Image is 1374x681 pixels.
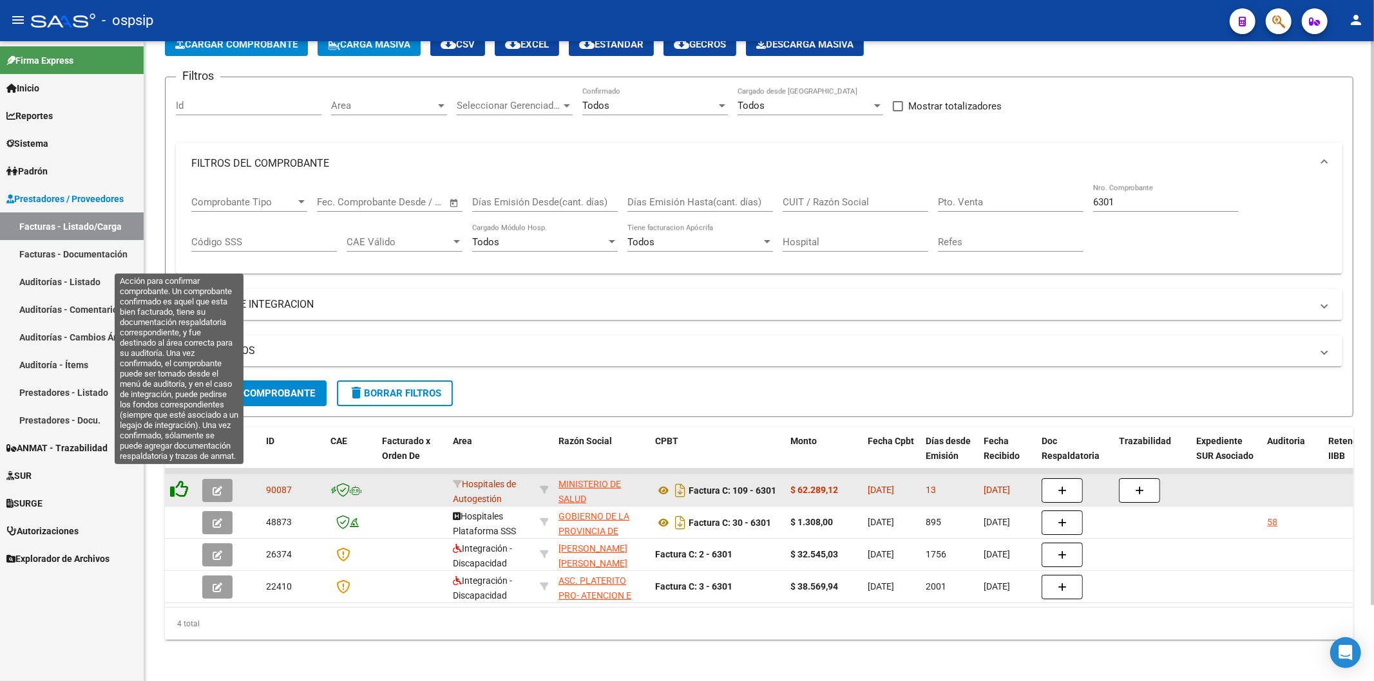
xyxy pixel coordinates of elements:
span: Todos [582,100,609,111]
button: EXCEL [495,33,559,56]
span: Area [453,436,472,446]
input: Fecha inicio [317,196,369,208]
div: FILTROS DEL COMPROBANTE [176,184,1342,274]
mat-icon: search [187,385,203,400]
span: Carga Masiva [328,39,410,50]
datatable-header-cell: Area [448,427,535,484]
div: 30536738718 [558,574,645,601]
span: Todos [472,236,499,248]
span: 22410 [266,581,292,592]
span: Días desde Emisión [926,436,971,461]
span: 48873 [266,517,292,527]
datatable-header-cell: CPBT [650,427,785,484]
span: CPBT [655,436,678,446]
mat-expansion-panel-header: FILTROS DEL COMPROBANTE [176,143,1342,184]
div: 30999221463 [558,477,645,504]
span: Hospitales de Autogestión [453,479,516,504]
span: Prestadores / Proveedores [6,192,124,206]
strong: Factura C: 30 - 6301 [689,518,771,528]
span: MINISTERIO DE SALUD [558,479,621,504]
datatable-header-cell: Razón Social [553,427,650,484]
span: Estandar [579,39,644,50]
div: 27104600323 [558,541,645,568]
span: [DATE] [868,581,894,592]
datatable-header-cell: CAE [325,427,377,484]
span: Gecros [674,39,726,50]
span: Retencion IIBB [1328,436,1370,461]
datatable-header-cell: Fecha Recibido [978,427,1036,484]
span: 13 [926,485,936,495]
span: CSV [441,39,475,50]
div: Open Intercom Messenger [1330,637,1361,668]
datatable-header-cell: Fecha Cpbt [863,427,921,484]
span: Sistema [6,136,48,151]
datatable-header-cell: Doc Respaldatoria [1036,427,1114,484]
span: Integración - Discapacidad [453,575,512,601]
mat-icon: menu [10,12,26,28]
strong: Factura C: 109 - 6301 [689,485,776,496]
span: [DATE] [984,517,1010,527]
span: ANMAT - Trazabilidad [6,441,108,455]
div: 58 [1267,515,1277,530]
button: Estandar [569,33,654,56]
strong: $ 1.308,00 [790,517,833,527]
span: CAE [330,436,347,446]
span: Hospitales Plataforma SSS [453,511,516,536]
h3: Filtros [176,67,220,85]
div: 4 total [165,608,1353,640]
span: [DATE] [984,581,1010,592]
span: Doc Respaldatoria [1042,436,1100,461]
mat-icon: person [1348,12,1364,28]
button: Open calendar [447,196,462,210]
button: Borrar Filtros [337,380,453,406]
strong: $ 32.545,03 [790,549,838,559]
button: Descarga Masiva [746,33,864,56]
button: Carga Masiva [318,33,421,56]
span: [PERSON_NAME] [PERSON_NAME] [558,543,627,568]
strong: $ 38.569,94 [790,581,838,592]
span: [DATE] [984,549,1010,559]
span: SUR [6,469,32,483]
datatable-header-cell: Monto [785,427,863,484]
span: Seleccionar Gerenciador [457,100,561,111]
span: Razón Social [558,436,612,446]
span: Fecha Recibido [984,436,1020,461]
mat-panel-title: FILTROS DE INTEGRACION [191,297,1312,312]
span: GOBIERNO DE LA PROVINCIA DE [GEOGRAPHIC_DATA][PERSON_NAME] ADMINISTRACION CENTRAL [558,511,645,595]
span: Auditoria [1267,436,1305,446]
mat-icon: cloud_download [441,36,456,51]
span: Area [331,100,435,111]
mat-icon: delete [348,385,364,400]
i: Descargar documento [672,512,689,533]
app-download-masive: Descarga masiva de comprobantes (adjuntos) [746,33,864,56]
button: Buscar Comprobante [176,380,327,406]
button: Gecros [663,33,736,56]
strong: $ 62.289,12 [790,485,838,495]
span: [DATE] [984,485,1010,495]
strong: Factura C: 3 - 6301 [655,581,732,592]
span: Integración - Discapacidad [453,543,512,568]
datatable-header-cell: Auditoria [1262,427,1323,484]
datatable-header-cell: Expediente SUR Asociado [1191,427,1262,484]
span: 90087 [266,485,292,495]
span: Padrón [6,164,48,178]
span: 26374 [266,549,292,559]
datatable-header-cell: Trazabilidad [1114,427,1191,484]
span: 2001 [926,581,946,592]
span: Fecha Cpbt [868,436,914,446]
button: Cargar Comprobante [165,33,308,56]
span: Trazabilidad [1119,436,1171,446]
span: Buscar Comprobante [187,387,315,399]
span: CAE Válido [347,236,451,248]
span: SURGE [6,496,43,510]
span: ID [266,436,274,446]
span: Todos [627,236,654,248]
mat-icon: cloud_download [505,36,520,51]
div: 30999015162 [558,509,645,536]
span: Cargar Comprobante [175,39,298,50]
span: Expediente SUR Asociado [1196,436,1254,461]
span: Todos [738,100,765,111]
mat-expansion-panel-header: MAS FILTROS [176,335,1342,366]
span: Comprobante Tipo [191,196,296,208]
span: [DATE] [868,485,894,495]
